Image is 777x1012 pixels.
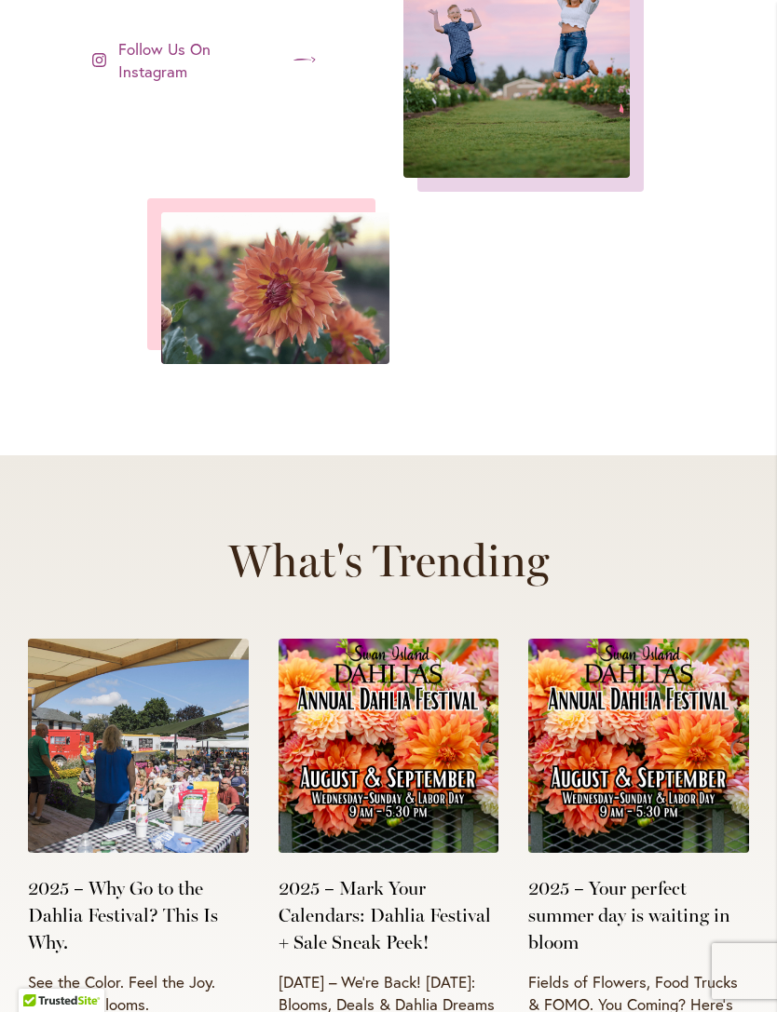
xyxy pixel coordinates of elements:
span: Follow Us On Instagram [118,38,282,83]
h2: What's Trending [22,534,755,587]
a: 2025 – Your perfect summer day is waiting in bloom [528,875,749,955]
a: 2025 – Why Go to the Dahlia Festival? This Is Why. [28,875,249,955]
img: instagram-2.png [161,212,389,364]
img: 2025 Annual Dahlias Festival Poster [279,639,499,853]
img: Dahlia Lecture [28,639,249,853]
a: 2025 – Mark Your Calendars: Dahlia Festival + Sale Sneak Peek! [279,875,499,955]
a: Follow Us On Instagram [91,24,320,97]
img: 2025 Annual Dahlias Festival Poster [528,639,749,853]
